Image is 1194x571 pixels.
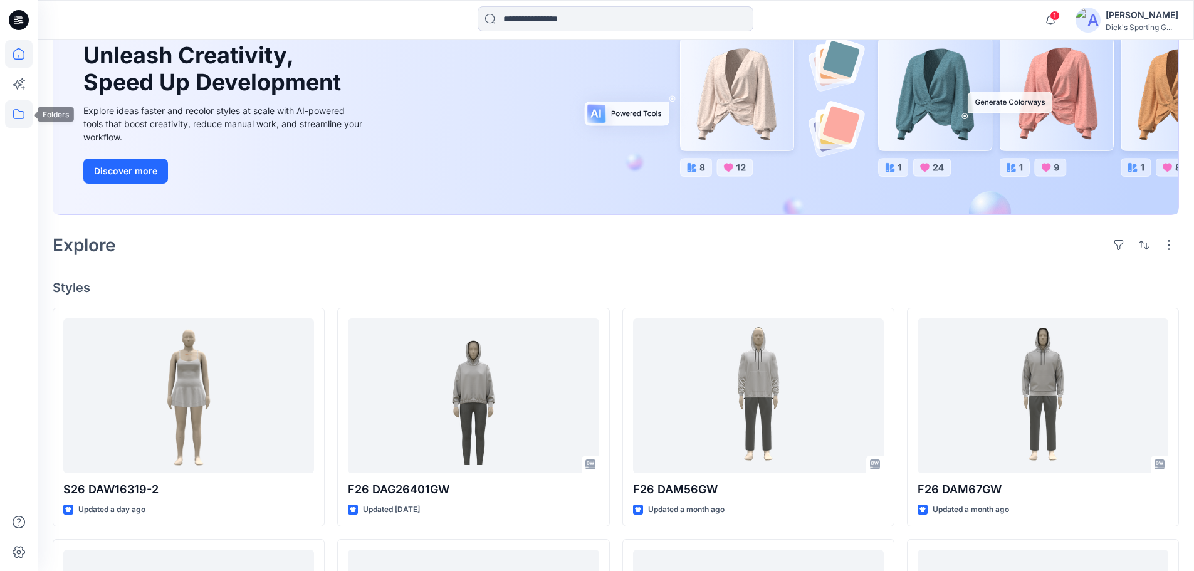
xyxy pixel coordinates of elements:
p: Updated a month ago [933,503,1009,516]
h2: Explore [53,235,116,255]
div: Explore ideas faster and recolor styles at scale with AI-powered tools that boost creativity, red... [83,104,365,144]
p: F26 DAM67GW [918,481,1168,498]
button: Discover more [83,159,168,184]
span: 1 [1050,11,1060,21]
p: F26 DAM56GW [633,481,884,498]
p: F26 DAG26401GW [348,481,599,498]
img: avatar [1076,8,1101,33]
a: F26 DAM56GW [633,318,884,473]
a: Discover more [83,159,365,184]
div: [PERSON_NAME] [1106,8,1178,23]
p: Updated a day ago [78,503,145,516]
h1: Unleash Creativity, Speed Up Development [83,42,347,96]
a: F26 DAM67GW [918,318,1168,473]
p: Updated a month ago [648,503,725,516]
div: Dick's Sporting G... [1106,23,1178,32]
p: Updated [DATE] [363,503,420,516]
a: F26 DAG26401GW [348,318,599,473]
a: S26 DAW16319-2 [63,318,314,473]
h4: Styles [53,280,1179,295]
p: S26 DAW16319-2 [63,481,314,498]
